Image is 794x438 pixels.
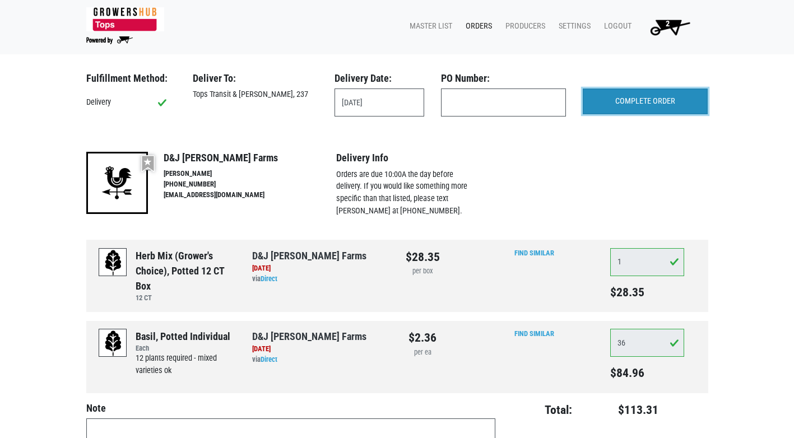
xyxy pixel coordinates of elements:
a: Producers [496,16,550,37]
div: $28.35 [406,248,440,266]
input: Qty [610,329,685,357]
a: D&J [PERSON_NAME] Farms [252,330,366,342]
img: placeholder-variety-43d6402dacf2d531de610a020419775a.svg [99,329,127,357]
div: Tops Transit & [PERSON_NAME], 237 [184,88,326,101]
img: 22-9b480c55cff4f9832ac5d9578bf63b94.png [86,152,148,213]
div: per ea [406,347,440,358]
p: Orders are due 10:00A the day before delivery. If you would like something more specific than tha... [336,169,469,217]
div: via [252,274,389,285]
div: Herb Mix (Grower's choice), Potted 12 CT Box [136,248,235,293]
h4: Note [86,402,495,414]
h3: PO Number: [441,72,566,85]
li: [PHONE_NUMBER] [164,179,336,190]
h4: $113.31 [579,403,658,417]
div: [DATE] [252,263,389,274]
a: Direct [261,274,277,283]
img: Powered by Big Wheelbarrow [86,36,133,44]
li: [EMAIL_ADDRESS][DOMAIN_NAME] [164,190,336,201]
a: Find Similar [514,329,554,338]
div: $2.36 [406,329,440,347]
img: Cart [645,16,695,38]
li: [PERSON_NAME] [164,169,336,179]
h3: Delivery Date: [335,72,424,85]
a: Orders [457,16,496,37]
img: 279edf242af8f9d49a69d9d2afa010fb.png [86,7,164,31]
span: 2 [666,19,670,29]
h5: $84.96 [610,366,685,380]
h3: Fulfillment Method: [86,72,176,85]
img: placeholder-variety-43d6402dacf2d531de610a020419775a.svg [99,249,127,277]
a: Settings [550,16,595,37]
div: via [252,355,389,365]
h6: 12 CT [136,293,235,302]
div: Basil, Potted Individual [136,329,235,344]
a: Master List [401,16,457,37]
input: Select Date [335,88,424,117]
a: 2 [636,16,699,38]
a: Direct [261,355,277,364]
input: Qty [610,248,685,276]
h4: Delivery Info [336,152,469,164]
h4: D&J [PERSON_NAME] Farms [164,152,336,164]
input: COMPLETE ORDER [583,88,708,114]
h6: Each [136,344,235,352]
h3: Deliver To: [193,72,318,85]
a: Logout [595,16,636,37]
h5: $28.35 [610,285,685,300]
a: D&J [PERSON_NAME] Farms [252,250,366,262]
a: Find Similar [514,249,554,257]
h4: Total: [513,403,573,417]
div: [DATE] [252,344,389,355]
div: per box [406,266,440,277]
span: 12 plants required - mixed varieties ok [136,353,217,375]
